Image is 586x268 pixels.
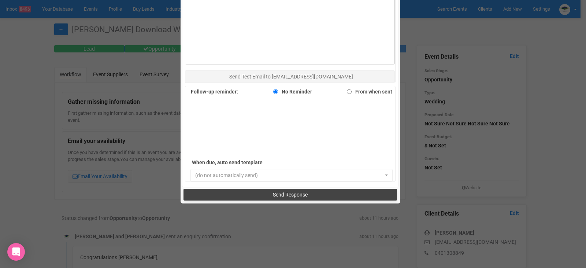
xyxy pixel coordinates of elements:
[273,192,308,198] span: Send Response
[229,74,353,80] span: Send Test Email to [EMAIL_ADDRESS][DOMAIN_NAME]
[195,172,383,179] span: (do not automatically send)
[192,157,294,168] label: When due, auto send template
[191,87,238,97] label: Follow-up reminder:
[7,243,25,261] div: Open Intercom Messenger
[270,87,312,97] label: No Reminder
[343,87,392,97] label: From when sent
